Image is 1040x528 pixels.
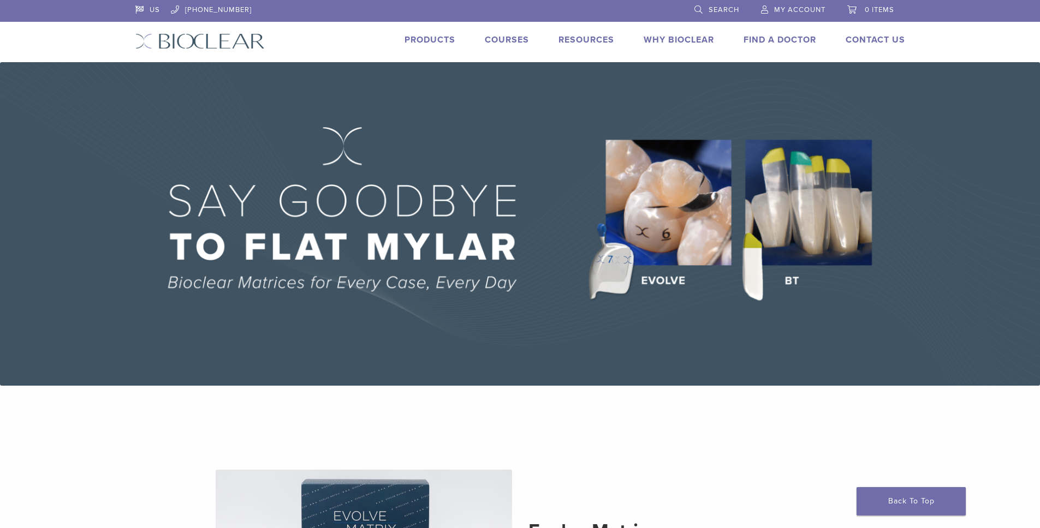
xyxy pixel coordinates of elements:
[709,5,739,14] span: Search
[865,5,894,14] span: 0 items
[405,34,455,45] a: Products
[485,34,529,45] a: Courses
[846,34,905,45] a: Contact Us
[744,34,816,45] a: Find A Doctor
[135,33,265,49] img: Bioclear
[774,5,825,14] span: My Account
[857,487,966,515] a: Back To Top
[644,34,714,45] a: Why Bioclear
[558,34,614,45] a: Resources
